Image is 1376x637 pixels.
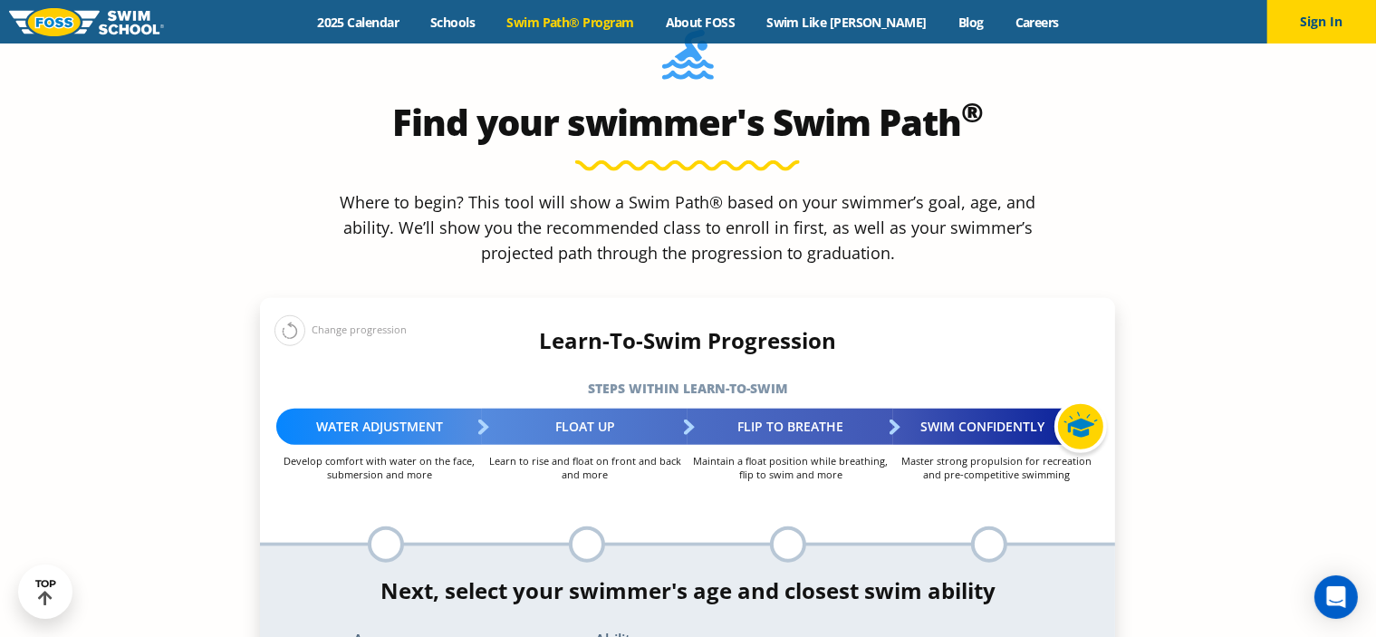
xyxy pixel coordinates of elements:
a: 2025 Calendar [302,14,415,31]
div: Open Intercom Messenger [1314,575,1358,619]
a: Blog [942,14,999,31]
a: Careers [999,14,1074,31]
p: Maintain a float position while breathing, flip to swim and more [688,454,893,481]
img: Foss-Location-Swimming-Pool-Person.svg [662,30,714,92]
div: TOP [35,578,56,606]
h5: Steps within Learn-to-Swim [260,376,1115,401]
h4: Next, select your swimmer's age and closest swim ability [260,578,1115,603]
a: Swim Path® Program [491,14,650,31]
a: Schools [415,14,491,31]
p: Develop comfort with water on the face, submersion and more [276,454,482,481]
div: Float Up [482,409,688,445]
div: Flip to Breathe [688,409,893,445]
a: About FOSS [650,14,751,31]
img: FOSS Swim School Logo [9,8,164,36]
div: Swim Confidently [893,409,1099,445]
a: Swim Like [PERSON_NAME] [751,14,943,31]
div: Change progression [274,314,407,346]
h4: Learn-To-Swim Progression [260,328,1115,353]
p: Master strong propulsion for recreation and pre-competitive swimming [893,454,1099,481]
p: Where to begin? This tool will show a Swim Path® based on your swimmer’s goal, age, and ability. ... [332,189,1043,265]
sup: ® [961,93,983,130]
div: Water Adjustment [276,409,482,445]
p: Learn to rise and float on front and back and more [482,454,688,481]
h2: Find your swimmer's Swim Path [260,101,1115,144]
